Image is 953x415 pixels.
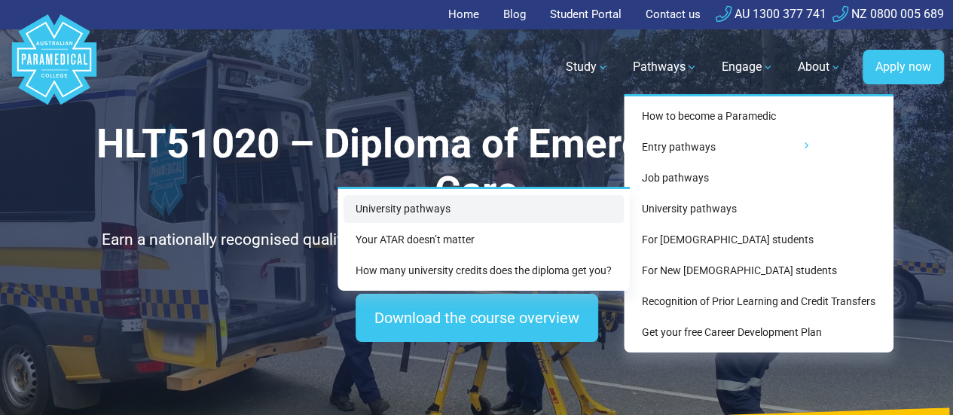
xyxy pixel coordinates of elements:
div: Entry pathways [338,187,630,291]
a: University pathways [344,195,624,223]
a: How to become a Paramedic [630,102,887,130]
a: NZ 0800 005 689 [832,7,944,21]
a: For [DEMOGRAPHIC_DATA] students [630,226,887,254]
a: Your ATAR doesn’t matter [344,226,624,254]
a: AU 1300 377 741 [716,7,826,21]
p: Earn a nationally recognised qualification, gaining essential skills and hands-on experience for ... [79,228,874,276]
a: For New [DEMOGRAPHIC_DATA] students [630,257,887,285]
a: Recognition of Prior Learning and Credit Transfers [630,288,887,316]
a: About [789,46,851,88]
a: Study [557,46,618,88]
a: Get your free Career Development Plan [630,319,887,346]
a: Download the course overview [356,294,598,342]
h1: HLT51020 – Diploma of Emergency Health Care [79,121,874,216]
a: Engage [713,46,783,88]
a: Entry pathways [630,133,887,161]
a: Australian Paramedical College [9,29,99,105]
a: How many university credits does the diploma get you? [344,257,624,285]
a: Apply now [863,50,944,84]
a: University pathways [630,195,887,223]
a: Pathways [624,46,707,88]
div: Pathways [624,94,893,352]
a: Job pathways [630,164,887,192]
